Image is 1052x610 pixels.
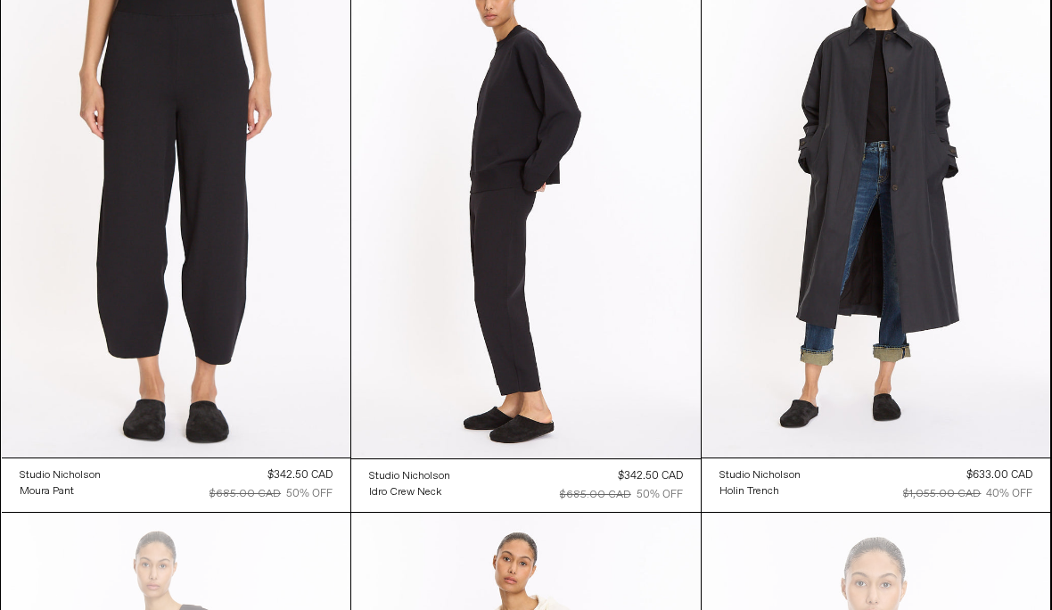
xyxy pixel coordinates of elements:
div: $342.50 CAD [618,468,683,484]
div: Holin Trench [719,484,779,499]
div: $685.00 CAD [210,486,281,502]
div: Moura Pant [20,484,74,499]
div: 50% OFF [637,487,683,503]
div: $685.00 CAD [560,487,631,503]
a: Moura Pant [20,483,101,499]
div: Idro Crew Neck [369,485,441,500]
a: Studio Nicholson [719,467,801,483]
a: Studio Nicholson [20,467,101,483]
div: Studio Nicholson [20,468,101,483]
div: Studio Nicholson [719,468,801,483]
div: 50% OFF [286,486,333,502]
a: Idro Crew Neck [369,484,450,500]
div: $342.50 CAD [267,467,333,483]
div: 40% OFF [986,486,1032,502]
div: $1,055.00 CAD [903,486,981,502]
a: Holin Trench [719,483,801,499]
div: Studio Nicholson [369,469,450,484]
div: $633.00 CAD [966,467,1032,483]
a: Studio Nicholson [369,468,450,484]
